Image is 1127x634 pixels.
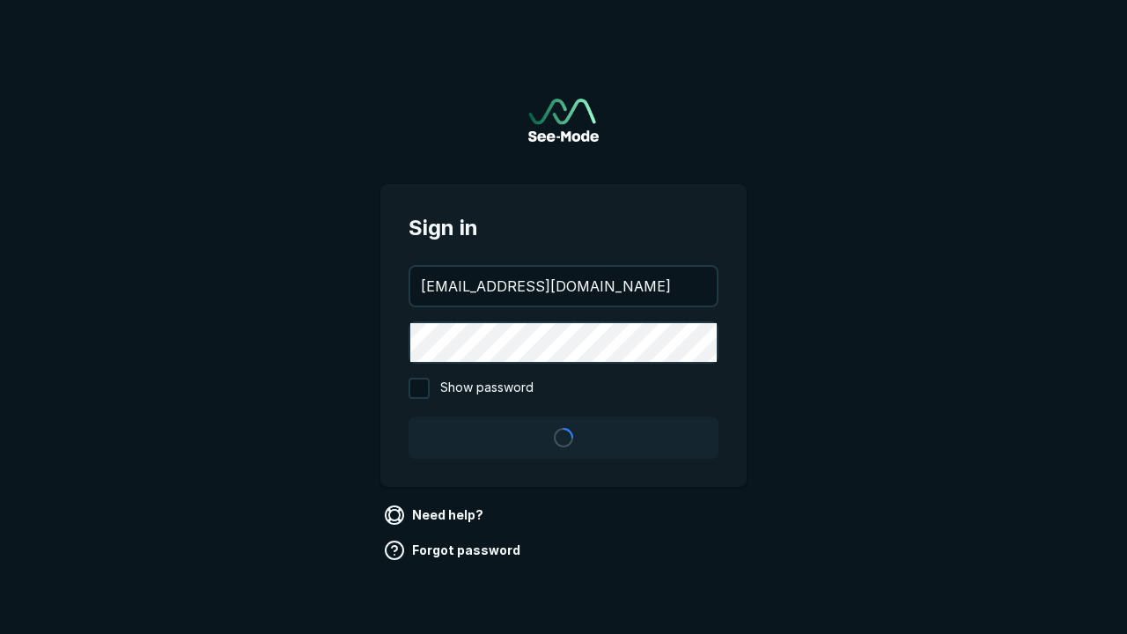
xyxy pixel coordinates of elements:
span: Sign in [409,212,718,244]
img: See-Mode Logo [528,99,599,142]
a: Go to sign in [528,99,599,142]
span: Show password [440,378,534,399]
input: your@email.com [410,267,717,306]
a: Forgot password [380,536,527,564]
a: Need help? [380,501,490,529]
